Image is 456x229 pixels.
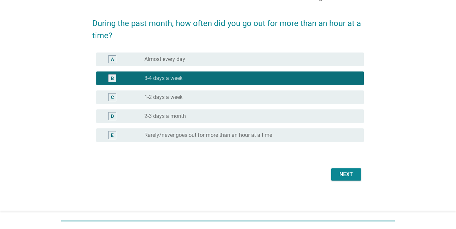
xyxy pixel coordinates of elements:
[144,75,183,82] label: 3-4 days a week
[144,56,185,63] label: Almost every day
[144,94,183,101] label: 1-2 days a week
[337,170,356,179] div: Next
[144,113,186,120] label: 2-3 days a month
[111,131,114,139] div: E
[144,132,272,139] label: Rarely/never goes out for more than an hour at a time
[331,168,361,181] button: Next
[111,75,114,82] div: B
[111,93,114,101] div: C
[92,11,364,42] h2: During the past month, how often did you go out for more than an hour at a time?
[111,112,114,120] div: D
[111,56,114,63] div: A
